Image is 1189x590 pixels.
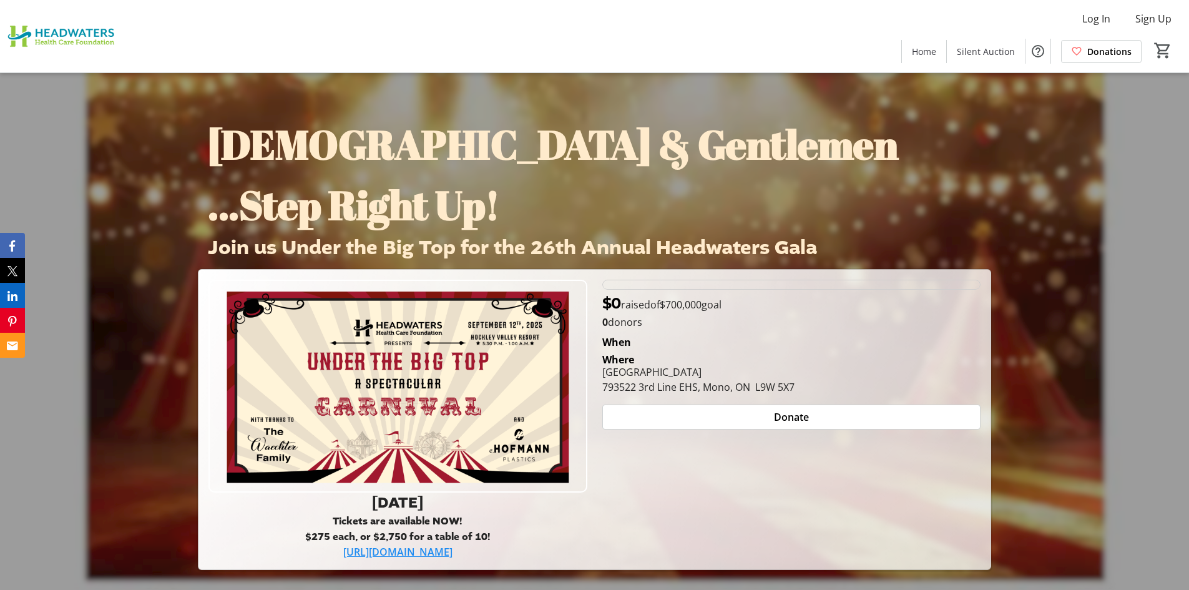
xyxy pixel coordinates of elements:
a: Home [902,40,946,63]
button: Log In [1072,9,1120,29]
a: [URL][DOMAIN_NAME] [343,545,453,559]
button: Help [1025,39,1050,64]
img: Headwaters Health Care Foundation's Logo [7,5,119,67]
button: Cart [1152,39,1174,62]
span: Join us Under the Big Top for the 26th Annual Headwaters Gala [208,234,817,262]
span: Donate [774,410,809,425]
a: Silent Auction [947,40,1025,63]
span: Home [912,45,936,58]
div: Where [602,355,634,365]
b: 0 [602,315,608,329]
div: [GEOGRAPHIC_DATA] [602,365,795,380]
img: Campaign CTA Media Photo [208,280,587,493]
strong: $275 each, or $2,750 for a table of 10! [305,530,491,544]
span: Donations [1087,45,1132,58]
button: Donate [602,405,981,430]
span: [DEMOGRAPHIC_DATA] & Gentlemen ...Step Right Up! [208,117,898,232]
strong: [DATE] [372,493,423,513]
div: 793522 3rd Line EHS, Mono, ON L9W 5X7 [602,380,795,395]
div: 0% of fundraising goal reached [602,280,981,290]
button: Sign Up [1125,9,1182,29]
span: $0 [602,294,621,312]
span: Sign Up [1135,11,1172,26]
strong: Tickets are available NOW! [333,514,462,528]
div: When [602,335,631,350]
p: donors [602,315,981,330]
span: Silent Auction [957,45,1015,58]
p: raised of goal [602,292,722,315]
span: Log In [1082,11,1110,26]
span: $700,000 [660,298,702,312]
a: Donations [1061,40,1142,63]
